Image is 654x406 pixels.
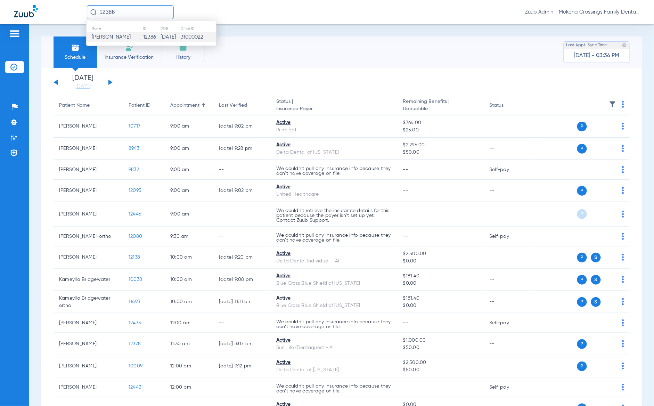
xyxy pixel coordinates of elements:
li: [DATE] [62,75,104,90]
td: [DATE] 9:20 PM [213,246,271,269]
div: Active [276,250,392,258]
td: Kameylla Bridgewater [54,269,123,291]
span: 12433 [129,320,141,325]
img: last sync help info [622,43,627,48]
span: $50.00 [403,149,479,156]
span: Schedule [59,54,92,61]
span: $1,000.00 [403,337,479,344]
td: 10:00 AM [165,269,213,291]
td: -- [484,202,531,227]
td: [DATE] 11:11 AM [213,291,271,313]
td: [DATE] 9:02 PM [213,115,271,138]
span: Insurance Verification [102,54,156,61]
span: $0.00 [403,302,479,309]
img: group-dot-blue.svg [622,384,624,391]
div: Principal [276,127,392,134]
img: group-dot-blue.svg [622,319,624,326]
td: -- [213,377,271,397]
td: 9:00 AM [165,138,213,160]
td: -- [484,333,531,355]
img: filter.svg [609,101,616,108]
img: group-dot-blue.svg [622,123,624,130]
td: 12:00 PM [165,377,213,397]
td: -- [484,291,531,313]
td: Self-pay [484,160,531,180]
div: Delta Dental Individual - AI [276,258,392,265]
div: Sun Life/Dentaquest - AI [276,344,392,351]
span: 10009 [129,364,142,368]
div: Appointment [170,102,208,109]
img: group-dot-blue.svg [622,145,624,152]
img: group-dot-blue.svg [622,363,624,370]
td: Self-pay [484,313,531,333]
td: [PERSON_NAME] [54,333,123,355]
td: [PERSON_NAME] [54,115,123,138]
td: Self-pay [484,227,531,246]
input: Search for patients [87,5,174,19]
div: Appointment [170,102,199,109]
td: -- [213,202,271,227]
span: $50.00 [403,344,479,351]
div: Patient ID [129,102,150,109]
img: group-dot-blue.svg [622,101,624,108]
span: P [577,122,587,131]
td: [PERSON_NAME] [54,246,123,269]
td: -- [484,355,531,377]
td: 10:00 AM [165,291,213,313]
span: S [591,297,601,307]
td: -- [484,138,531,160]
td: [PERSON_NAME] [54,377,123,397]
span: S [591,275,601,285]
th: Office ID [180,25,216,32]
div: Active [276,359,392,366]
div: Last Verified [219,102,265,109]
div: United Healthcare [276,191,392,198]
span: 9832 [129,167,139,172]
p: We couldn’t pull any insurance info because they don’t have coverage on file. [276,233,392,243]
td: [PERSON_NAME] [54,202,123,227]
span: 11493 [129,299,140,304]
td: [PERSON_NAME] [54,180,123,202]
p: We couldn’t pull any insurance info because they don’t have coverage on file. [276,166,392,176]
img: group-dot-blue.svg [622,298,624,305]
span: $2,500.00 [403,250,479,258]
th: Status | [271,96,398,115]
img: group-dot-blue.svg [622,340,624,347]
span: 12446 [129,212,141,217]
span: $764.00 [403,119,479,127]
span: Deductible [403,105,479,113]
span: $50.00 [403,366,479,374]
span: -- [403,385,408,390]
img: History [179,43,187,52]
span: $0.00 [403,258,479,265]
td: 9:00 AM [165,115,213,138]
img: Manual Insurance Verification [125,43,133,52]
th: DOB [160,25,180,32]
td: 9:00 AM [165,180,213,202]
span: History [166,54,199,61]
span: $25.00 [403,127,479,134]
td: [PERSON_NAME] [54,138,123,160]
img: Zuub Logo [14,5,38,17]
div: Active [276,184,392,191]
p: We couldn’t pull any insurance info because they don’t have coverage on file. [276,319,392,329]
td: 9:30 AM [165,227,213,246]
span: 10717 [129,124,140,129]
span: P [577,275,587,285]
span: P [577,144,587,154]
span: -- [403,188,408,193]
td: -- [484,180,531,202]
span: -- [403,320,408,325]
th: Name [87,25,143,32]
div: Delta Dental of [US_STATE] [276,149,392,156]
td: [DATE] 9:12 PM [213,355,271,377]
td: -- [484,269,531,291]
div: Active [276,119,392,127]
span: P [577,186,587,196]
p: We couldn’t retrieve the insurance details for this patient because the payer isn’t set up yet. C... [276,208,392,223]
span: Last Appt. Sync Time: [566,42,608,49]
td: -- [213,227,271,246]
span: 12095 [129,188,141,193]
td: 9:00 AM [165,160,213,180]
span: $181.40 [403,273,479,280]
